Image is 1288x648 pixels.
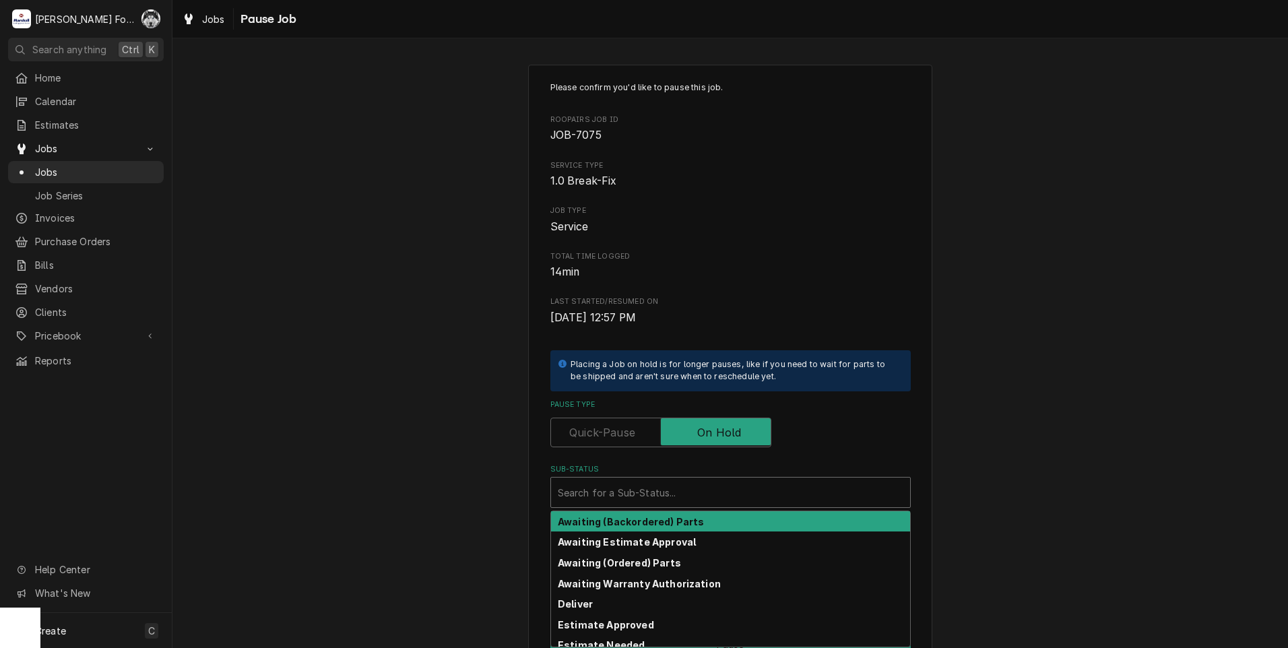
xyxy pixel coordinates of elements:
span: Total Time Logged [550,251,911,262]
a: Invoices [8,207,164,229]
div: Service Type [550,160,911,189]
strong: Awaiting (Backordered) Parts [558,516,704,527]
strong: Awaiting Estimate Approval [558,536,696,548]
a: Estimates [8,114,164,136]
a: Vendors [8,278,164,300]
span: Calendar [35,94,157,108]
button: Search anythingCtrlK [8,38,164,61]
span: 1.0 Break-Fix [550,174,617,187]
span: Service Type [550,160,911,171]
a: Jobs [8,161,164,183]
span: Bills [35,258,157,272]
a: Reports [8,350,164,372]
span: Estimates [35,118,157,132]
span: Clients [35,305,157,319]
span: Job Type [550,219,911,235]
div: Pause Type [550,399,911,447]
a: Jobs [176,8,230,30]
a: Job Series [8,185,164,207]
a: Clients [8,301,164,323]
div: Marshall Food Equipment Service's Avatar [12,9,31,28]
span: 14min [550,265,580,278]
span: Home [35,71,157,85]
span: Pricebook [35,329,137,343]
span: Job Series [35,189,157,203]
span: Reports [35,354,157,368]
label: Sub-Status [550,464,911,475]
span: Jobs [202,12,225,26]
span: Invoices [35,211,157,225]
span: Last Started/Resumed On [550,310,911,326]
span: Job Type [550,205,911,216]
span: Vendors [35,282,157,296]
strong: Awaiting (Ordered) Parts [558,557,681,569]
a: Home [8,67,164,89]
div: Job Type [550,205,911,234]
span: Roopairs Job ID [550,127,911,143]
div: Placing a Job on hold is for longer pauses, like if you need to wait for parts to be shipped and ... [571,358,897,383]
div: [PERSON_NAME] Food Equipment Service [35,12,134,26]
span: [DATE] 12:57 PM [550,311,636,324]
strong: Deliver [558,598,593,610]
span: Last Started/Resumed On [550,296,911,307]
div: C( [141,9,160,28]
p: Please confirm you'd like to pause this job. [550,82,911,94]
label: Pause Type [550,399,911,410]
span: Search anything [32,42,106,57]
span: Pause Job [236,10,296,28]
a: Go to Jobs [8,137,164,160]
a: Go to What's New [8,582,164,604]
div: Job Pause Form [550,82,911,604]
span: Service [550,220,589,233]
span: Total Time Logged [550,264,911,280]
a: Purchase Orders [8,230,164,253]
div: Chris Murphy (103)'s Avatar [141,9,160,28]
a: Bills [8,254,164,276]
span: Service Type [550,173,911,189]
a: Go to Help Center [8,558,164,581]
div: M [12,9,31,28]
span: What's New [35,586,156,600]
span: C [148,624,155,638]
a: Calendar [8,90,164,112]
div: Sub-Status [550,464,911,508]
strong: Estimate Approved [558,619,654,630]
span: Jobs [35,165,157,179]
span: JOB-7075 [550,129,602,141]
div: Roopairs Job ID [550,115,911,143]
span: Help Center [35,562,156,577]
span: Create [35,625,66,637]
span: Jobs [35,141,137,156]
strong: Awaiting Warranty Authorization [558,578,721,589]
a: Go to Pricebook [8,325,164,347]
div: Total Time Logged [550,251,911,280]
span: Ctrl [122,42,139,57]
span: K [149,42,155,57]
div: Last Started/Resumed On [550,296,911,325]
span: Purchase Orders [35,234,157,249]
span: Roopairs Job ID [550,115,911,125]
